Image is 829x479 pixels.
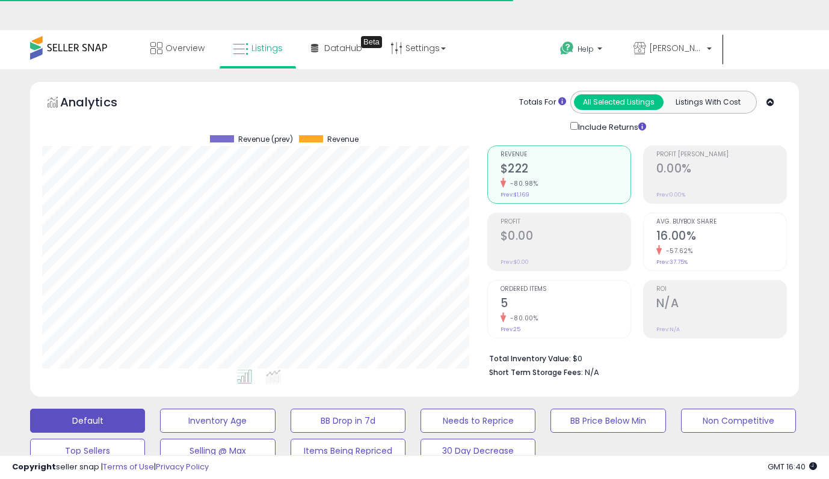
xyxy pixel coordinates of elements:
div: seller snap | | [12,462,209,473]
span: DataHub [324,42,362,54]
span: Help [578,44,594,54]
button: 30 Day Decrease [421,439,535,463]
button: BB Drop in 7d [291,409,405,433]
a: [PERSON_NAME] Products [624,30,721,69]
button: All Selected Listings [574,94,664,110]
small: Prev: 0.00% [656,191,685,198]
li: $0 [489,350,778,365]
button: Top Sellers [30,439,145,463]
a: Privacy Policy [156,461,209,472]
span: Revenue [501,151,630,158]
span: 2025-09-8 16:40 GMT [768,461,817,472]
h2: $222 [501,162,630,178]
small: -80.98% [506,179,538,188]
a: Help [550,32,614,69]
span: Revenue [327,135,359,144]
h2: 5 [501,296,630,313]
div: Include Returns [561,120,661,133]
span: [PERSON_NAME] Products [649,42,703,54]
button: Needs to Reprice [421,409,535,433]
small: Prev: N/A [656,326,680,333]
button: Default [30,409,145,433]
h5: Analytics [60,94,141,114]
small: Prev: $1,169 [501,191,529,198]
span: Profit [PERSON_NAME] [656,151,786,158]
b: Total Inventory Value: [489,353,571,364]
h2: $0.00 [501,229,630,245]
a: Terms of Use [103,461,154,472]
span: Revenue (prev) [238,135,293,144]
a: DataHub [302,30,371,66]
span: ROI [656,286,786,293]
small: -80.00% [506,314,538,323]
span: Listings [251,42,283,54]
h2: N/A [656,296,786,313]
button: Non Competitive [681,409,796,433]
div: Totals For [519,97,566,108]
button: Inventory Age [160,409,275,433]
button: Listings With Cost [663,94,753,110]
span: Avg. Buybox Share [656,219,786,225]
small: Prev: 25 [501,326,520,333]
button: BB Price Below Min [550,409,665,433]
span: Profit [501,219,630,225]
small: Prev: $0.00 [501,258,529,266]
div: Tooltip anchor [361,36,382,48]
i: Get Help [559,41,575,56]
span: N/A [585,367,599,378]
small: -57.62% [662,246,693,255]
button: Items Being Repriced [291,439,405,463]
a: Settings [381,30,455,66]
h2: 0.00% [656,162,786,178]
b: Short Term Storage Fees: [489,367,583,377]
a: Listings [224,30,292,66]
small: Prev: 37.75% [656,258,688,266]
strong: Copyright [12,461,56,472]
button: Selling @ Max [160,439,275,463]
h2: 16.00% [656,229,786,245]
a: Overview [141,30,214,66]
span: Ordered Items [501,286,630,293]
span: Overview [165,42,205,54]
